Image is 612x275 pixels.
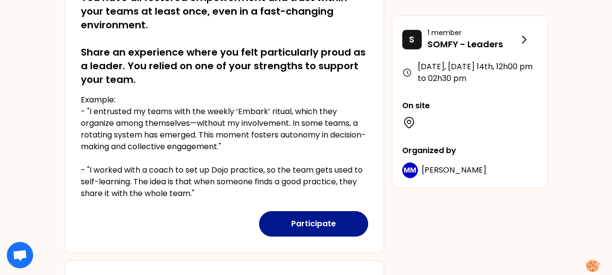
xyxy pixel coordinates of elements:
[81,94,368,199] p: Example: - "I entrusted my teams with the weekly ‘Embark’ ritual, which they organize among thems...
[427,28,518,38] p: 1 member
[422,164,486,176] span: [PERSON_NAME]
[402,100,538,112] p: On site
[402,145,538,157] p: Organized by
[402,61,538,84] div: [DATE], [DATE] 14th , 12h00 pm to 02h30 pm
[409,33,414,46] p: S
[7,242,33,268] div: Open chat
[427,38,518,51] p: SOMFY - Leaders
[404,165,416,175] p: MM
[259,211,368,236] button: Participate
